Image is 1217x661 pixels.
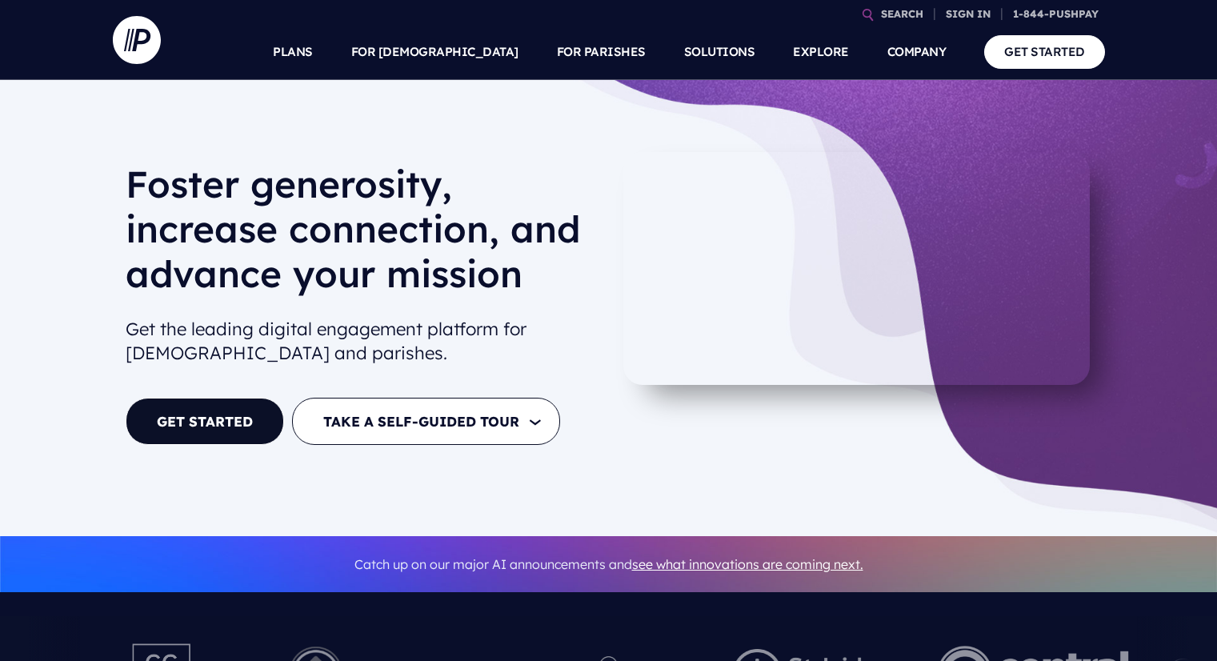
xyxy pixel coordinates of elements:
[126,547,1092,583] p: Catch up on our major AI announcements and
[684,24,755,80] a: SOLUTIONS
[793,24,849,80] a: EXPLORE
[887,24,947,80] a: COMPANY
[126,162,596,309] h1: Foster generosity, increase connection, and advance your mission
[557,24,646,80] a: FOR PARISHES
[292,398,560,445] button: TAKE A SELF-GUIDED TOUR
[273,24,313,80] a: PLANS
[126,398,284,445] a: GET STARTED
[632,556,863,572] a: see what innovations are coming next.
[984,35,1105,68] a: GET STARTED
[351,24,518,80] a: FOR [DEMOGRAPHIC_DATA]
[126,310,596,373] h2: Get the leading digital engagement platform for [DEMOGRAPHIC_DATA] and parishes.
